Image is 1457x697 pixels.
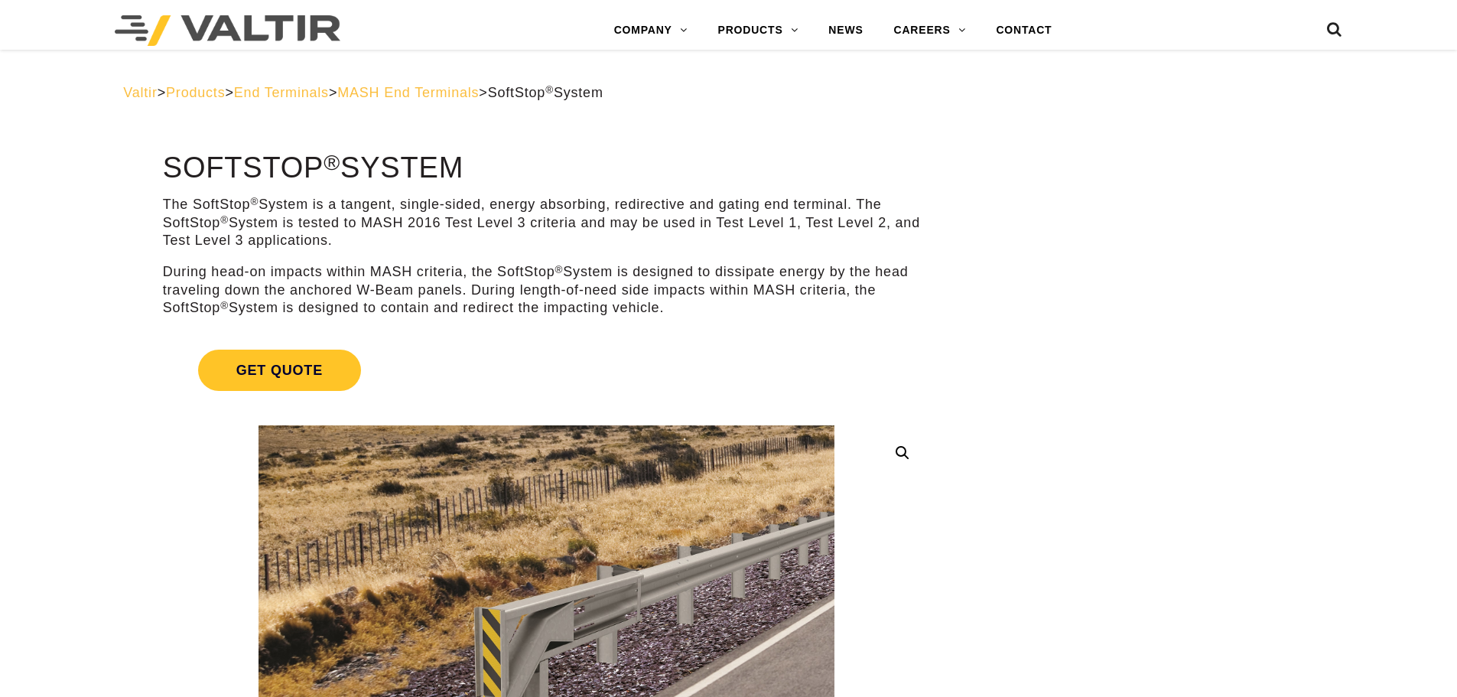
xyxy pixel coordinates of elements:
[163,152,930,184] h1: SoftStop System
[337,85,479,100] a: MASH End Terminals
[163,263,930,317] p: During head-on impacts within MASH criteria, the SoftStop System is designed to dissipate energy ...
[555,264,564,275] sup: ®
[123,85,157,100] a: Valtir
[163,331,930,409] a: Get Quote
[488,85,603,100] span: SoftStop System
[115,15,340,46] img: Valtir
[220,300,229,311] sup: ®
[813,15,878,46] a: NEWS
[220,214,229,226] sup: ®
[599,15,703,46] a: COMPANY
[123,84,1334,102] div: > > > >
[163,196,930,249] p: The SoftStop System is a tangent, single-sided, energy absorbing, redirective and gating end term...
[879,15,981,46] a: CAREERS
[234,85,329,100] a: End Terminals
[166,85,225,100] a: Products
[545,84,554,96] sup: ®
[198,350,361,391] span: Get Quote
[703,15,814,46] a: PRODUCTS
[250,196,259,207] sup: ®
[981,15,1067,46] a: CONTACT
[324,150,340,174] sup: ®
